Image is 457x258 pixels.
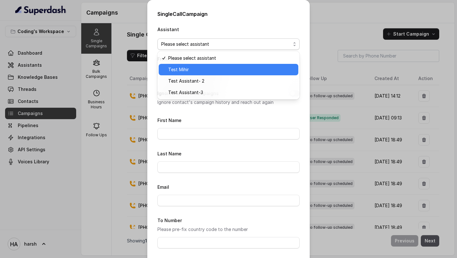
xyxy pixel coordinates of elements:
span: Please select assistant [161,40,291,48]
div: Please select assistant [157,51,300,99]
span: Test Assistant-3 [168,89,295,96]
span: Please select assistant [168,54,295,62]
span: Test Assistant- 2 [168,77,295,85]
span: Test Mihir [168,66,295,73]
button: Please select assistant [157,38,300,50]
